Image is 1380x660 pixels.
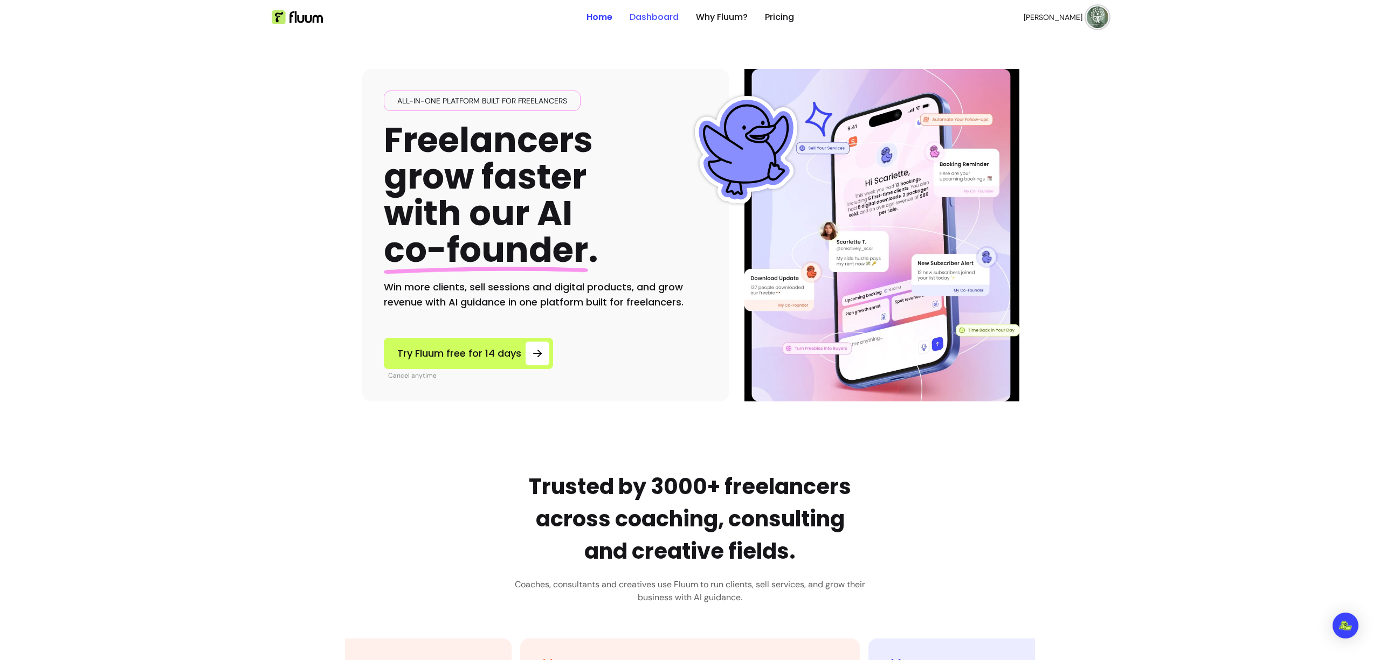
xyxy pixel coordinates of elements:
[515,470,865,567] h2: Trusted by 3000+ freelancers across coaching, consulting and creative fields.
[746,69,1018,401] img: Illustration of Fluum AI Co-Founder on a smartphone, showing solo business performance insights s...
[393,95,571,106] span: All-in-one platform built for freelancers
[696,11,748,24] a: Why Fluum?
[1333,613,1358,638] div: Open Intercom Messenger
[272,10,323,24] img: Fluum Logo
[397,346,521,361] span: Try Fluum free for 14 days
[692,96,800,204] img: Fluum Duck sticker
[1024,12,1082,23] span: [PERSON_NAME]
[384,280,707,310] h2: Win more clients, sell sessions and digital products, and grow revenue with AI guidance in one pl...
[1087,6,1108,28] img: avatar
[515,578,865,604] h3: Coaches, consultants and creatives use Fluum to run clients, sell services, and grow their busine...
[388,371,553,380] p: Cancel anytime
[1024,6,1108,28] button: avatar[PERSON_NAME]
[384,226,588,274] span: co-founder
[384,122,598,269] h1: Freelancers grow faster with our AI .
[630,11,679,24] a: Dashboard
[384,338,553,369] a: Try Fluum free for 14 days
[765,11,794,24] a: Pricing
[586,11,612,24] a: Home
